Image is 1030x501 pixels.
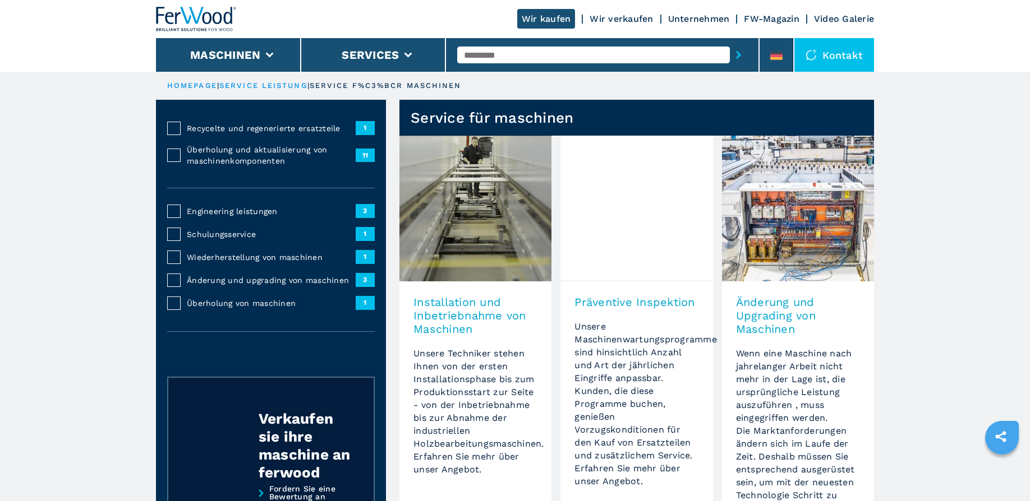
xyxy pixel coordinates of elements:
span: 1 [356,250,375,263]
button: Maschinen [190,48,260,62]
span: 11 [356,149,375,162]
span: 1 [356,227,375,240]
a: service leistung [219,81,307,90]
span: 1 [356,296,375,309]
h3: Präventive Inspektion [574,295,698,309]
a: HOMEPAGE [167,81,217,90]
a: FW-Magazin [744,13,799,24]
img: image [560,136,712,281]
img: Ferwood [156,7,237,31]
img: image [722,136,874,281]
h3: Änderung und Upgrading von Maschinen [736,295,860,336]
h1: Service für maschinen [411,109,573,127]
button: Services [342,48,399,62]
div: Kontakt [794,38,874,72]
span: Recycelte und regenerierte ersatzteile [187,123,356,134]
span: 3 [356,273,375,286]
iframe: Chat [982,451,1022,493]
span: Engineering leistungen [187,206,356,217]
span: Überholung von maschinen [187,298,356,309]
img: image [399,136,551,281]
span: Änderung und upgrading von maschinen [187,275,356,286]
p: Unsere Maschinenwartungsprogramme sind hinsichtlich Anzahl und Art der jährlichen Eingriffe anpas... [574,320,698,488]
a: Wir verkaufen [590,13,653,24]
span: Wiederherstellung von maschinen [187,252,356,263]
span: 1 [356,121,375,134]
button: submit-button [730,42,747,68]
p: Unsere Techniker stehen Ihnen von der ersten Installationsphase bis zum Produktionsstart zur Seit... [413,347,537,476]
img: Kontakt [806,49,817,61]
a: sharethis [987,423,1015,451]
span: Überholung und aktualisierung von maschinenkomponenten [187,144,356,166]
span: Schulungsservice [187,229,356,240]
span: | [217,81,219,90]
h3: Installation und Inbetriebnahme von Maschinen [413,295,537,336]
a: Video Galerie [814,13,874,24]
a: Wir kaufen [517,9,576,29]
a: Unternehmen [668,13,730,24]
div: Verkaufen sie ihre maschine an ferwood [259,410,352,481]
span: | [307,81,310,90]
p: service f%C3%BCr maschinen [310,81,462,91]
span: 3 [356,204,375,217]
